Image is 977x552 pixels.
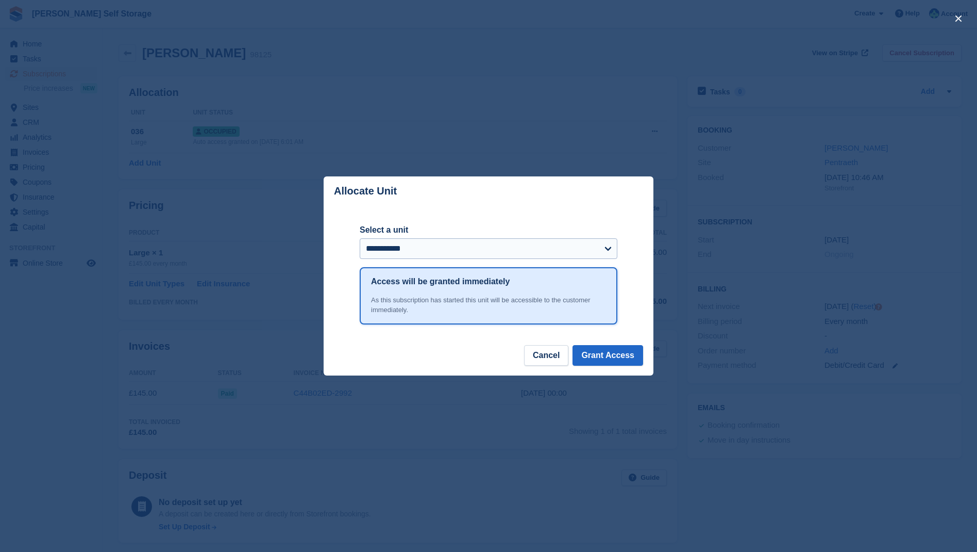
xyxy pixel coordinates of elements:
p: Allocate Unit [334,185,397,197]
label: Select a unit [360,224,617,236]
button: Grant Access [572,345,643,366]
h1: Access will be granted immediately [371,275,510,288]
button: Cancel [524,345,568,366]
button: close [950,10,967,27]
div: As this subscription has started this unit will be accessible to the customer immediately. [371,295,606,315]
